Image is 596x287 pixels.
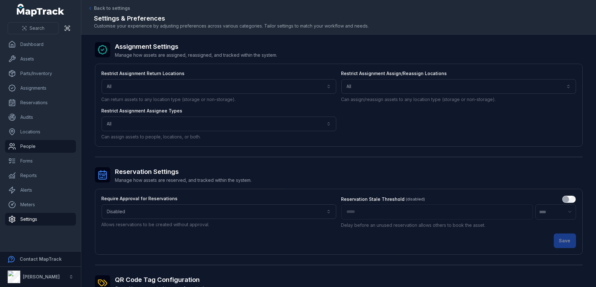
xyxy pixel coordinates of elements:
[5,198,76,211] a: Meters
[341,79,576,94] button: All
[94,14,583,23] h2: Settings & Preferences
[88,5,130,11] a: Back to settings
[5,111,76,124] a: Audits
[5,184,76,196] a: Alerts
[102,134,336,140] p: Can assign assets to people, locations, or both.
[5,67,76,80] a: Parts/Inventory
[115,167,252,176] h2: Reservation Settings
[94,23,583,29] span: Customise your experience by adjusting preferences across various categories. Tailor settings to ...
[5,38,76,51] a: Dashboard
[17,4,64,16] a: MapTrack
[5,53,76,65] a: Assets
[341,70,447,77] label: Restrict Assignment Assign/Reassign Locations
[562,195,576,203] input: :r2g:-form-item-label
[102,221,336,228] p: Allows reservations to be created without approval.
[20,256,62,262] strong: Contact MapTrack
[5,140,76,153] a: People
[115,275,205,284] h2: QR Code Tag Configuration
[5,213,76,226] a: Settings
[102,195,178,202] label: Require Approval for Reservations
[406,197,425,202] span: (disabled)
[115,52,278,58] span: Manage how assets are assigned, reassigned, and tracked within the system.
[102,108,183,114] label: Restrict Assignment Assignee Types
[102,96,336,103] p: Can return assets to any location type (storage or non-storage).
[102,117,336,131] button: All
[8,22,59,34] button: Search
[30,25,44,31] span: Search
[102,79,336,94] button: All
[5,125,76,138] a: Locations
[5,96,76,109] a: Reservations
[5,82,76,94] a: Assignments
[341,222,576,228] p: Delay before an unused reservation allows others to book the asset.
[115,42,278,51] h2: Assignment Settings
[102,70,185,77] label: Restrict Assignment Return Locations
[341,196,425,202] label: Reservation Stale Threshold
[23,274,60,279] strong: [PERSON_NAME]
[5,155,76,167] a: Forms
[94,5,130,11] span: Back to settings
[115,177,252,183] span: Manage how assets are reserved, and tracked within the system.
[102,204,336,219] button: Disabled
[5,169,76,182] a: Reports
[341,96,576,103] p: Can assign/reassign assets to any location type (storage or non-storage).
